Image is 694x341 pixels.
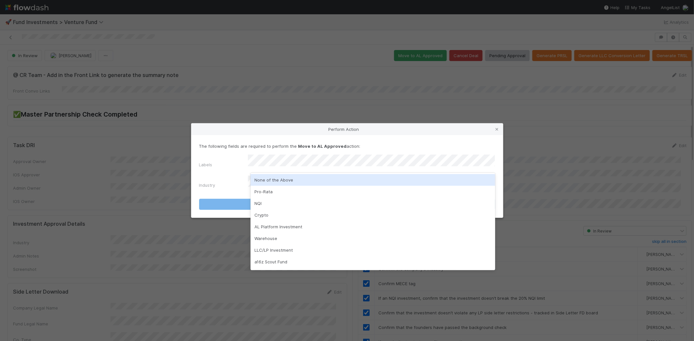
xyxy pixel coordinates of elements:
button: Move to AL Approved [199,199,495,210]
div: a16z Scout Fund [251,256,495,268]
strong: Move to AL Approved [298,144,347,149]
div: Crypto [251,209,495,221]
div: None of the Above [251,174,495,186]
label: Industry [199,182,215,188]
div: International Investment [251,268,495,279]
div: AL Platform Investment [251,221,495,233]
div: NQI [251,197,495,209]
div: Warehouse [251,233,495,244]
div: Pro-Rata [251,186,495,197]
div: LLC/LP Investment [251,244,495,256]
label: Labels [199,161,212,168]
p: The following fields are required to perform the action: [199,143,495,149]
div: Perform Action [191,123,503,135]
